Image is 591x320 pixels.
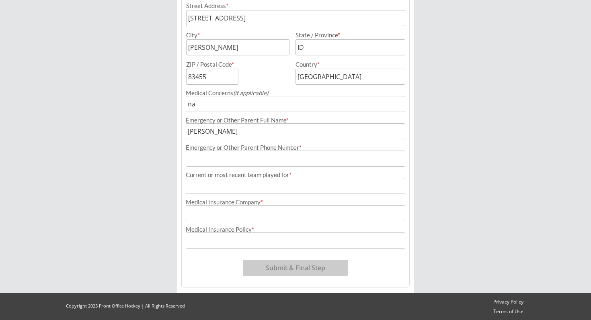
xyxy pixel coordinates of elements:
div: State / Province [295,32,396,38]
div: Emergency or Other Parent Full Name [186,117,405,123]
a: Terms of Use [490,308,527,315]
div: Medical Insurance Company [186,199,405,205]
div: Emergency or Other Parent Phone Number [186,145,405,151]
div: Medical Concerns [186,90,405,96]
div: Medical Insurance Policy [186,226,405,232]
div: Current or most recent team played for [186,172,405,178]
div: City [186,32,288,38]
input: Allergies, injuries, etc. [186,96,405,112]
div: Country [295,61,396,67]
em: (if applicable) [233,89,268,96]
button: Submit & Final Step [243,260,348,276]
a: Privacy Policy [490,299,527,306]
div: Copyright 2025 Front Office Hockey | All Rights Reserved [58,303,193,309]
div: Street Address [186,3,405,9]
div: ZIP / Postal Code [186,61,288,67]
